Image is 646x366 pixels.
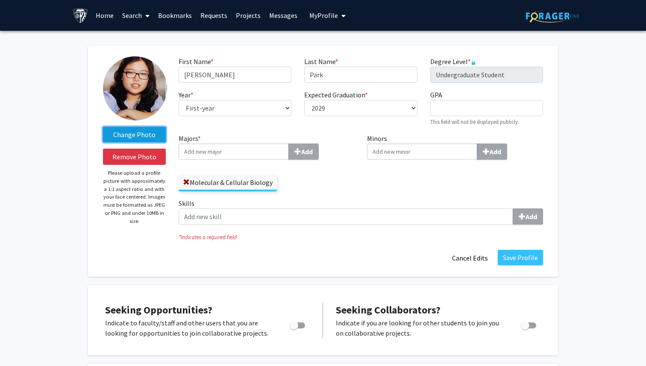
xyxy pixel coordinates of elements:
[103,169,166,225] p: Please upload a profile picture with approximately a 1:1 aspect ratio and with your face centered...
[232,0,265,30] a: Projects
[367,143,477,160] input: MinorsAdd
[477,143,507,160] button: Minors
[105,303,212,316] span: Seeking Opportunities?
[430,56,476,67] label: Degree Level
[73,8,88,23] img: Johns Hopkins University Logo
[179,133,355,160] label: Majors
[103,56,167,120] img: Profile Picture
[304,90,368,100] label: Expected Graduation
[179,208,513,225] input: SkillsAdd
[526,9,579,23] img: ForagerOne Logo
[471,60,476,65] svg: This information is provided and automatically updated by Johns Hopkins University and is not edi...
[490,147,501,156] b: Add
[336,318,505,338] p: Indicate if you are looking for other students to join you on collaborative projects.
[430,90,442,100] label: GPA
[118,0,154,30] a: Search
[103,149,166,165] button: Remove Photo
[526,212,537,221] b: Add
[265,0,302,30] a: Messages
[179,198,543,225] label: Skills
[304,56,338,67] label: Last Name
[367,133,543,160] label: Minors
[105,318,273,338] p: Indicate to faculty/staff and other users that you are looking for opportunities to join collabor...
[179,90,194,100] label: Year
[513,208,543,225] button: Skills
[179,233,543,241] i: Indicates a required field
[91,0,118,30] a: Home
[196,0,232,30] a: Requests
[309,11,338,20] span: My Profile
[179,175,277,190] label: Molecular & Cellular Biology
[301,147,313,156] b: Add
[286,318,310,331] div: Toggle
[517,318,541,331] div: Toggle
[103,127,166,142] label: ChangeProfile Picture
[446,250,493,266] button: Cancel Edits
[430,118,519,125] small: This field will not be displayed publicly.
[179,143,289,160] input: Majors*Add
[154,0,196,30] a: Bookmarks
[179,56,214,67] label: First Name
[288,143,319,160] button: Majors*
[498,250,543,265] button: Save Profile
[336,303,440,316] span: Seeking Collaborators?
[6,328,36,360] iframe: Chat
